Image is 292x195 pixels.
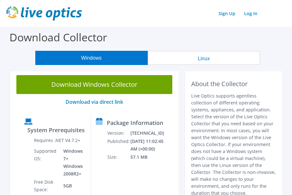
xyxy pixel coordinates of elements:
[35,51,148,65] button: Windows
[16,75,172,94] a: Download Windows Collector
[148,51,260,65] button: Linux
[215,9,238,18] a: Sign Up
[191,80,276,88] h2: About the Collector
[27,127,85,133] label: System Prerequisites
[107,129,130,137] td: Version:
[107,120,163,126] label: Package Information
[6,6,82,21] img: live_optics_svg.svg
[59,178,86,194] td: 5GB
[130,153,164,161] td: 57.1 MB
[107,137,130,153] td: Published:
[130,137,164,153] td: [DATE] 11:02:45 AM (+00:00)
[66,98,123,105] a: Download via direct link
[107,153,130,161] td: Size:
[9,30,107,44] label: Download Collector
[34,137,80,144] label: Requires .NET V4.7.2+
[59,147,86,178] td: Windows 7+ Windows 2008R2+
[34,147,59,178] td: Supported OS:
[130,129,164,137] td: [TECHNICAL_ID]
[241,9,261,18] a: Log In
[34,178,59,194] td: Free Disk Space:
